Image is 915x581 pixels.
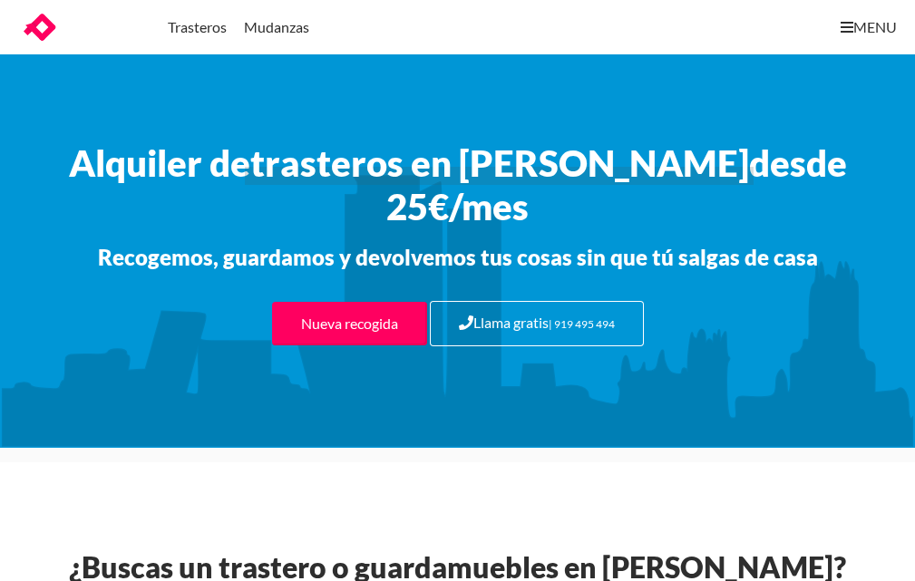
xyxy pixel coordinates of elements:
a: Llama gratis| 919 495 494 [430,301,644,346]
span: trasteros en [PERSON_NAME] [250,141,749,185]
iframe: Chat Widget [824,494,915,581]
small: | 919 495 494 [549,317,615,331]
a: Nueva recogida [272,302,427,345]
